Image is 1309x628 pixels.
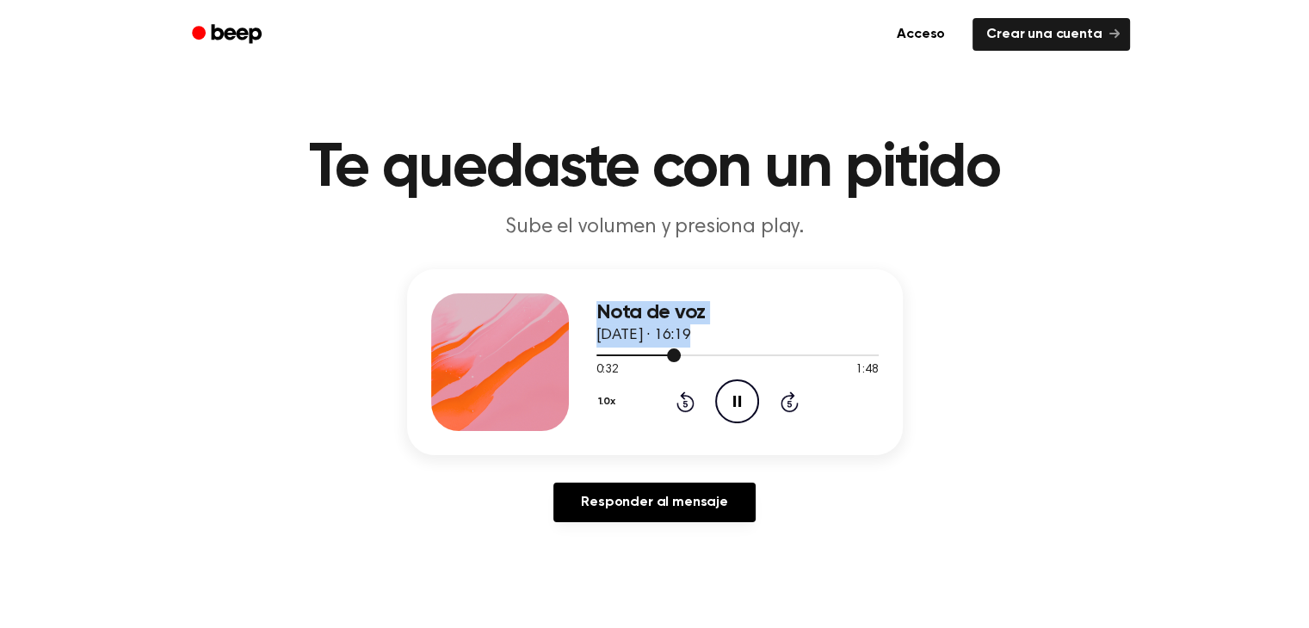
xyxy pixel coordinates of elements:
[309,138,1000,200] font: Te quedaste con un pitido
[855,364,878,376] font: 1:48
[180,18,277,52] a: Bip
[598,397,615,407] font: 1.0x
[972,18,1129,51] a: Crear una cuenta
[596,302,706,323] font: Nota de voz
[897,28,945,41] font: Acceso
[880,15,962,54] a: Acceso
[505,217,804,237] font: Sube el volumen y presiona play.
[596,387,622,416] button: 1.0x
[596,364,619,376] font: 0:32
[553,483,756,522] a: Responder al mensaje
[986,28,1102,41] font: Crear una cuenta
[581,496,728,509] font: Responder al mensaje
[596,328,691,343] font: [DATE] · 16:19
